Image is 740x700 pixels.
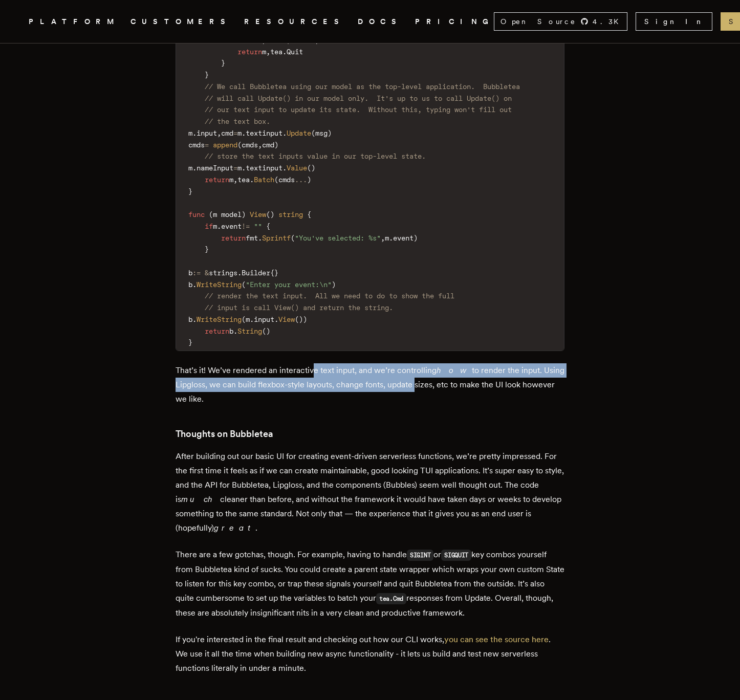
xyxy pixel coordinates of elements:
span: KeyCtrlC [254,36,287,44]
span: } [205,71,209,79]
span: // will call Update() in our model only. It's up to us to call Update() on [205,94,512,102]
span: , [233,176,237,184]
span: . [192,315,197,323]
span: { [266,222,270,230]
span: . [233,327,237,335]
span: return [237,48,262,56]
span: m [188,164,192,172]
span: KeyCtrlBackslash [307,36,373,44]
p: That’s it! We’ve rendered an interactive text input, and we’re controlling to render the input. U... [176,363,564,406]
span: ) [303,315,307,323]
span: Builder [242,269,270,277]
button: RESOURCES [244,15,345,28]
span: ) [413,234,418,242]
p: If you're interested in the final result and checking out how our CLI works, . We use it all the ... [176,632,564,675]
span: m [229,176,233,184]
a: you can see the source here [444,635,549,644]
span: case [221,36,237,44]
span: m [213,222,217,230]
span: ( [209,210,213,218]
span: 4.3 K [593,16,625,27]
span: . [237,269,242,277]
span: View [278,315,295,323]
span: cmds [278,176,295,184]
span: // our text input to update its state. Without this, typing won't fill out [205,105,512,114]
span: ( [242,280,246,289]
span: tea [291,36,303,44]
span: msg [315,129,328,137]
span: m [262,48,266,56]
code: SIGQUIT [441,550,471,561]
span: . [303,36,307,44]
span: Sprintf [262,234,291,242]
a: DOCS [358,15,403,28]
span: append [213,141,237,149]
span: m model [213,210,242,218]
span: "You've selected: %s" [295,234,381,242]
span: } [221,59,225,67]
span: b [188,269,192,277]
code: tea.Cmd [376,593,406,604]
span: b [229,327,233,335]
span: b [188,280,192,289]
span: ) [328,129,332,137]
span: . [282,129,287,137]
span: Batch [254,176,274,184]
a: Sign In [636,12,712,31]
span: , [217,129,221,137]
span: } [188,338,192,346]
span: ) [270,210,274,218]
span: ( [291,234,295,242]
span: String [237,327,262,335]
span: // render the text input. All we need to do to show the full [205,292,454,300]
span: . [274,315,278,323]
span: ( [307,164,311,172]
span: . [192,129,197,137]
button: PLATFORM [29,15,118,28]
span: event [393,234,413,242]
span: // the text box. [205,117,270,125]
span: tea [270,48,282,56]
span: cmds [242,141,258,149]
em: great [214,523,255,533]
span: nameInput [197,164,233,172]
span: // We call Bubbletea using our model as the top-level application. Bubbletea [205,82,520,91]
span: if [205,222,213,230]
span: ( [266,210,270,218]
span: tea [237,36,250,44]
span: // store the text inputs value in our top-level state. [205,152,426,160]
span: . [242,164,246,172]
span: ( [237,141,242,149]
a: PRICING [415,15,494,28]
span: ( [274,176,278,184]
span: = [233,129,237,137]
em: how [437,365,472,375]
span: . [250,176,254,184]
span: Quit [287,48,303,56]
span: cmd [262,141,274,149]
span: strings [209,269,237,277]
span: . [282,164,287,172]
span: Open Source [500,16,576,27]
span: . [250,315,254,323]
span: tea [237,176,250,184]
em: much [181,494,220,504]
span: input [254,315,274,323]
span: "Enter your event:\n" [246,280,332,289]
span: ( [295,315,299,323]
span: = [233,164,237,172]
span: m [188,129,192,137]
span: . [282,48,287,56]
h3: Thoughts on Bubbletea [176,427,564,441]
span: // input is call View() and return the string. [205,303,393,312]
span: = [205,141,209,149]
span: : [373,36,377,44]
span: WriteString [197,315,242,323]
span: string [278,210,303,218]
span: , [287,36,291,44]
span: := [192,269,201,277]
span: ( [242,315,246,323]
span: cmd [221,129,233,137]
